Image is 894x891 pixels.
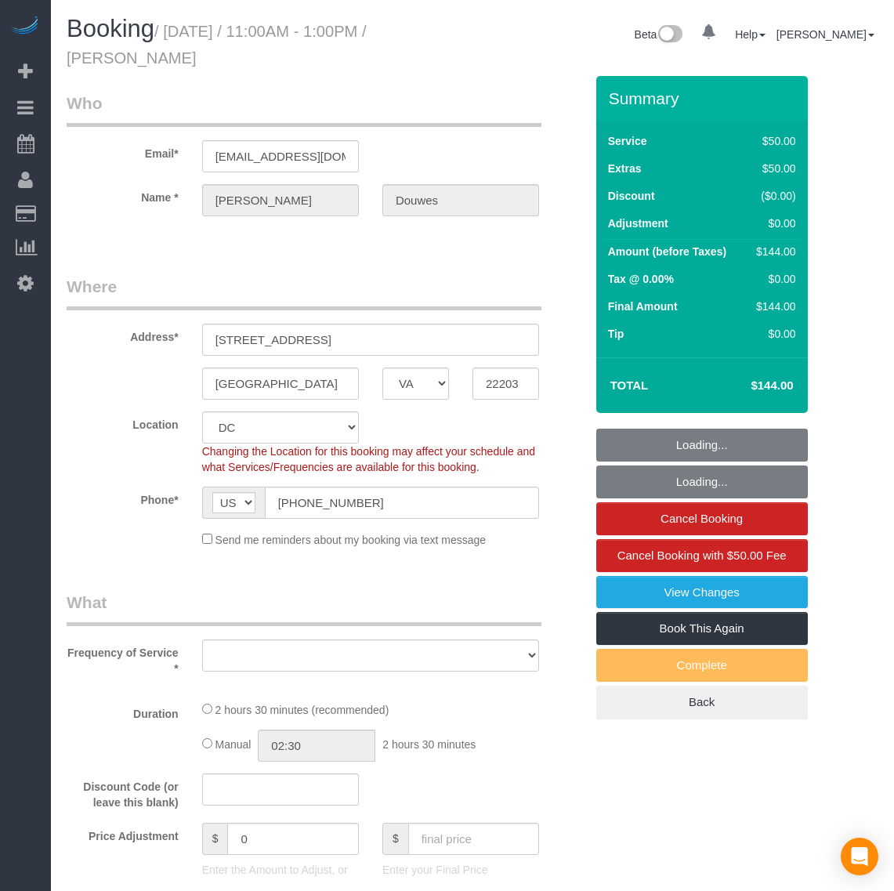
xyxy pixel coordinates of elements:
input: Zip Code* [472,368,539,400]
label: Duration [55,701,190,722]
span: 2 hours 30 minutes (recommended) [215,704,389,716]
div: Open Intercom Messenger [841,838,878,875]
input: Email* [202,140,359,172]
label: Address* [55,324,190,345]
a: Back [596,686,808,719]
label: Name * [55,184,190,205]
label: Discount Code (or leave this blank) [55,773,190,810]
div: ($0.00) [750,188,795,204]
label: Amount (before Taxes) [608,244,726,259]
input: City* [202,368,359,400]
label: Frequency of Service * [55,639,190,676]
label: Extras [608,161,642,176]
span: Manual [215,738,252,751]
a: Cancel Booking with $50.00 Fee [596,539,808,572]
div: $0.00 [750,326,795,342]
img: New interface [657,25,682,45]
span: Cancel Booking with $50.00 Fee [617,549,787,562]
h4: $144.00 [704,379,793,393]
div: $144.00 [750,244,795,259]
p: Enter the Amount to Adjust, or [202,862,359,878]
label: Email* [55,140,190,161]
small: / [DATE] / 11:00AM - 1:00PM / [PERSON_NAME] [67,23,367,67]
img: Automaid Logo [9,16,41,38]
label: Final Amount [608,299,678,314]
input: First Name* [202,184,359,216]
label: Discount [608,188,655,204]
div: $50.00 [750,161,795,176]
span: Send me reminders about my booking via text message [215,534,487,546]
legend: Who [67,92,541,127]
a: Beta [635,28,683,41]
div: $50.00 [750,133,795,149]
a: Cancel Booking [596,502,808,535]
a: View Changes [596,576,808,609]
label: Tip [608,326,624,342]
label: Service [608,133,647,149]
h3: Summary [609,89,800,107]
div: $0.00 [750,271,795,287]
input: Phone* [265,487,539,519]
legend: Where [67,275,541,310]
input: Last Name* [382,184,539,216]
input: final price [408,823,539,855]
p: Enter your Final Price [382,862,539,878]
label: Price Adjustment [55,823,190,844]
div: $0.00 [750,216,795,231]
legend: What [67,591,541,626]
div: $144.00 [750,299,795,314]
span: $ [202,823,228,855]
a: Help [735,28,766,41]
a: [PERSON_NAME] [776,28,874,41]
label: Tax @ 0.00% [608,271,674,287]
a: Book This Again [596,612,808,645]
span: 2 hours 30 minutes [382,738,476,751]
span: $ [382,823,408,855]
label: Adjustment [608,216,668,231]
label: Location [55,411,190,433]
label: Phone* [55,487,190,508]
span: Booking [67,15,154,42]
span: Changing the Location for this booking may affect your schedule and what Services/Frequencies are... [202,445,535,473]
strong: Total [610,378,649,392]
